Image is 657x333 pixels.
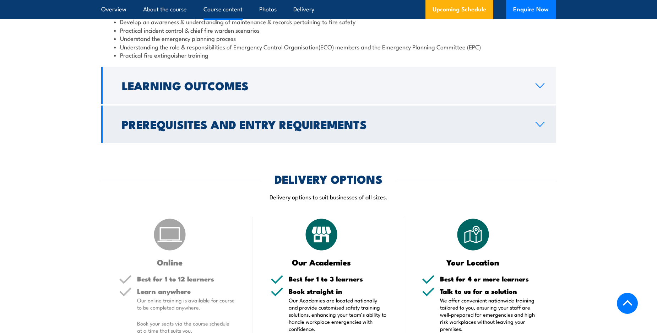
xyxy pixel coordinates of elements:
[271,258,373,266] h3: Our Academies
[114,34,543,42] li: Understand the emergency planning process
[440,288,538,295] h5: Talk to us for a solution
[119,258,221,266] h3: Online
[114,51,543,59] li: Practical fire extinguisher training
[101,193,556,201] p: Delivery options to suit businesses of all sizes.
[137,275,235,282] h5: Best for 1 to 12 learners
[114,26,543,34] li: Practical incident control & chief fire warden scenarios
[114,43,543,51] li: Understanding the role & responsibilities of Emergency Control Organisation(ECO) members and the ...
[289,297,387,332] p: Our Academies are located nationally and provide customised safety training solutions, enhancing ...
[114,17,543,26] li: Develop an awareness & understanding of maintenance & records pertaining to fire safety
[101,106,556,143] a: Prerequisites and Entry Requirements
[137,297,235,311] p: Our online training is available for course to be completed anywhere.
[440,275,538,282] h5: Best for 4 or more learners
[275,174,382,184] h2: DELIVERY OPTIONS
[289,275,387,282] h5: Best for 1 to 3 learners
[422,258,524,266] h3: Your Location
[122,80,524,90] h2: Learning Outcomes
[101,67,556,104] a: Learning Outcomes
[440,297,538,332] p: We offer convenient nationwide training tailored to you, ensuring your staff are well-prepared fo...
[137,288,235,295] h5: Learn anywhere
[122,119,524,129] h2: Prerequisites and Entry Requirements
[289,288,387,295] h5: Book straight in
